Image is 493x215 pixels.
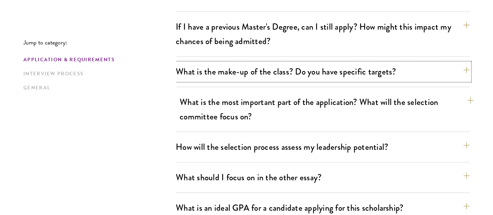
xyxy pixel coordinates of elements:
[176,169,470,186] button: What should I focus on in the other essay?
[176,63,470,80] button: What is the make-up of the class? Do you have specific targets?
[23,84,171,92] a: General
[176,18,470,50] button: If I have a previous Master's Degree, can I still apply? How might this impact my chances of bein...
[23,39,176,46] p: Jump to category:
[180,93,474,125] button: What is the most important part of the application? What will the selection committee focus on?
[23,56,171,64] a: Application & Requirements
[176,138,470,156] button: How will the selection process assess my leadership potential?
[23,70,171,78] a: Interview Process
